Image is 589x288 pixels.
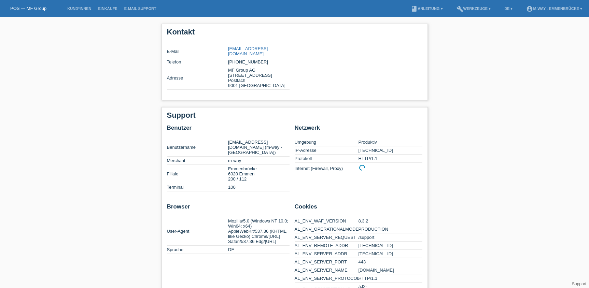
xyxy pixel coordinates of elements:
[295,155,359,163] td: Protokoll
[526,5,533,12] i: account_circle
[295,258,359,266] td: AL_ENV_SERVER_PORT
[167,28,422,36] h1: Kontakt
[228,58,290,66] td: [PHONE_NUMBER]
[167,183,228,191] td: Terminal
[359,250,422,258] td: [TECHNICAL_ID]
[295,233,359,242] td: AL_ENV_SERVER_REQUEST
[295,274,359,283] td: AL_ENV_SERVER_PROTOCOL
[359,138,422,146] td: Produktiv
[295,217,359,225] td: AL_ENV_WAF_VERSION
[295,203,422,214] h2: Cookies
[167,165,228,183] td: Filiale
[167,45,228,58] td: E-Mail
[453,6,494,11] a: buildWerkzeuge ▾
[228,66,290,90] td: MF Group AG [STREET_ADDRESS] Postfach 9001 [GEOGRAPHIC_DATA]
[572,282,586,286] a: Support
[407,6,446,11] a: bookAnleitung ▾
[167,111,422,119] h1: Support
[228,246,290,254] td: DE
[228,217,290,246] td: Mozilla/5.0 (Windows NT 10.0; Win64; x64) AppleWebKit/537.36 (KHTML, like Gecko) Chrome/[URL] Saf...
[359,233,422,242] td: /support
[228,157,290,165] td: m-way
[295,125,422,135] h2: Netzwerk
[359,225,422,233] td: PRODUCTION
[359,155,422,163] td: HTTP/1.1
[359,146,422,155] td: [TECHNICAL_ID]
[167,203,290,214] h2: Browser
[167,157,228,165] td: Merchant
[359,274,422,283] td: HTTP/1.1
[359,266,422,274] td: [DOMAIN_NAME]
[121,6,160,11] a: E-Mail Support
[95,6,121,11] a: Einkäufe
[295,242,359,250] td: AL_ENV_REMOTE_ADDR
[167,217,228,246] td: User-Agent
[295,146,359,155] td: IP-Adresse
[359,217,422,225] td: 8.3.2
[167,58,228,66] td: Telefon
[457,5,463,12] i: build
[359,242,422,250] td: [TECHNICAL_ID]
[228,183,290,191] td: 100
[501,6,516,11] a: DE ▾
[523,6,586,11] a: account_circlem-way - Emmenbrücke ▾
[167,138,228,157] td: Benutzername
[411,5,418,12] i: book
[10,6,46,11] a: POS — MF Group
[167,246,228,254] td: Sprache
[295,266,359,274] td: AL_ENV_SERVER_NAME
[359,258,422,266] td: 443
[359,164,366,171] img: loading_inline_small.gif
[167,125,290,135] h2: Benutzer
[228,46,268,56] a: [EMAIL_ADDRESS][DOMAIN_NAME]
[295,225,359,233] td: AL_ENV_OPERATIONALMODE
[295,138,359,146] td: Umgebung
[64,6,95,11] a: Kund*innen
[295,163,359,174] td: Internet (Firewall, Proxy)
[228,165,290,183] td: Emmenbrücke 6020 Emmen 200 / 112
[167,66,228,90] td: Adresse
[295,250,359,258] td: AL_ENV_SERVER_ADDR
[228,138,290,157] td: [EMAIL_ADDRESS][DOMAIN_NAME] (m-way - [GEOGRAPHIC_DATA])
